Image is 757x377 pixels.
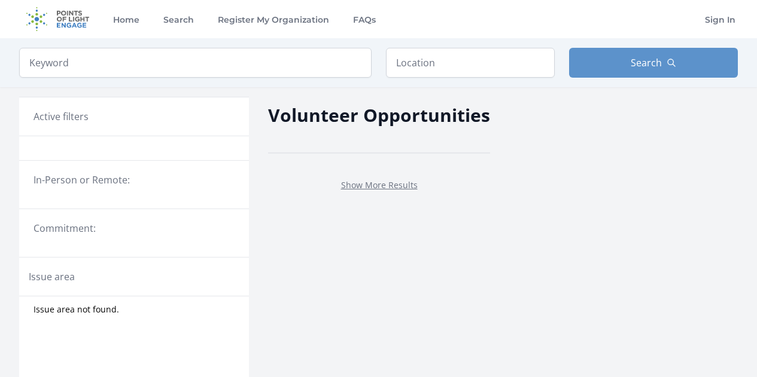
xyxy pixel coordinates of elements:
input: Location [386,48,555,78]
legend: Issue area [29,269,75,284]
h3: Active filters [34,109,89,124]
input: Keyword [19,48,372,78]
legend: Commitment: [34,221,235,235]
span: Issue area not found. [34,304,119,315]
a: Show More Results [341,179,418,191]
span: Search [631,56,662,70]
h2: Volunteer Opportunities [268,102,490,128]
legend: In-Person or Remote: [34,173,235,187]
button: Search [569,48,738,78]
